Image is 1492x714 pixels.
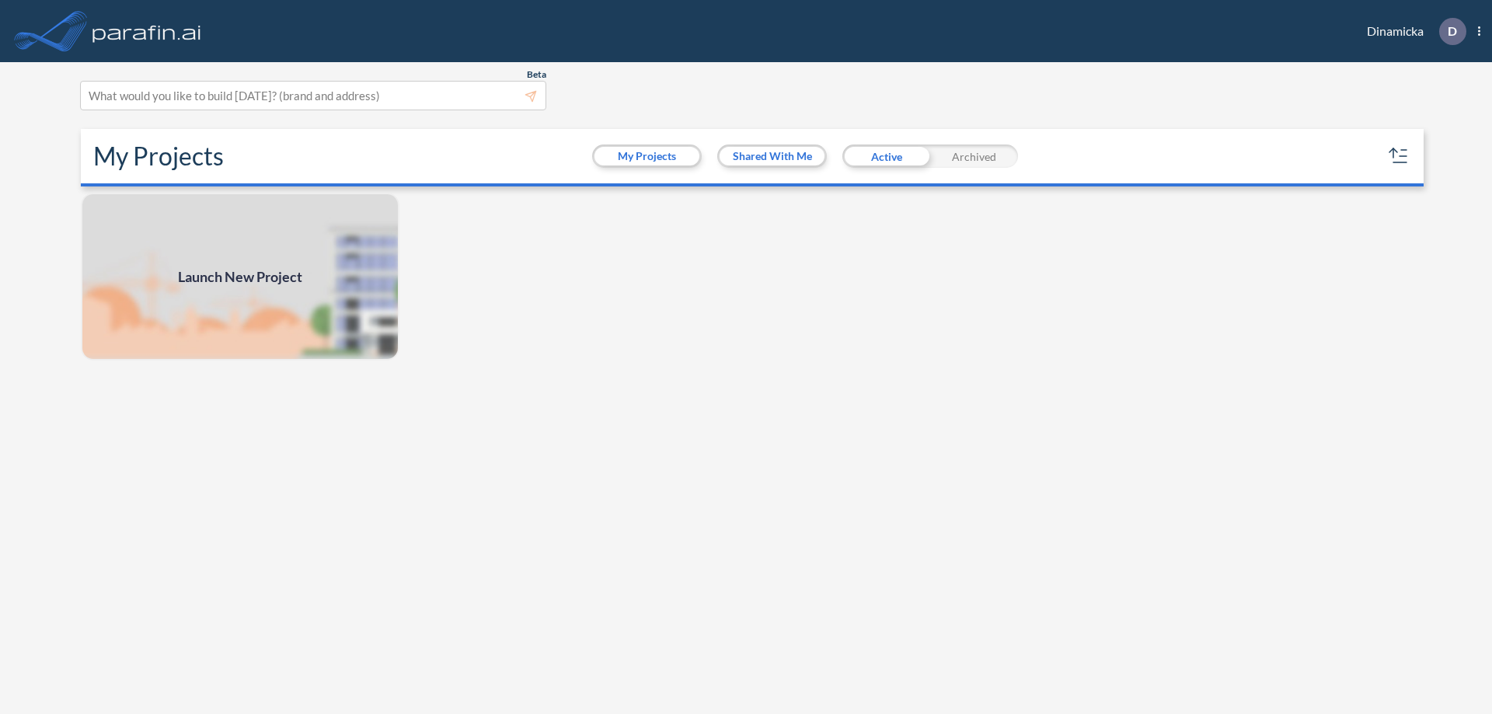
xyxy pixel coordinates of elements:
[1448,24,1457,38] p: D
[527,68,546,81] span: Beta
[81,193,399,360] img: add
[89,16,204,47] img: logo
[1344,18,1480,45] div: Dinamicka
[93,141,224,171] h2: My Projects
[594,147,699,165] button: My Projects
[81,193,399,360] a: Launch New Project
[930,145,1018,168] div: Archived
[1386,144,1411,169] button: sort
[842,145,930,168] div: Active
[178,266,302,287] span: Launch New Project
[720,147,824,165] button: Shared With Me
